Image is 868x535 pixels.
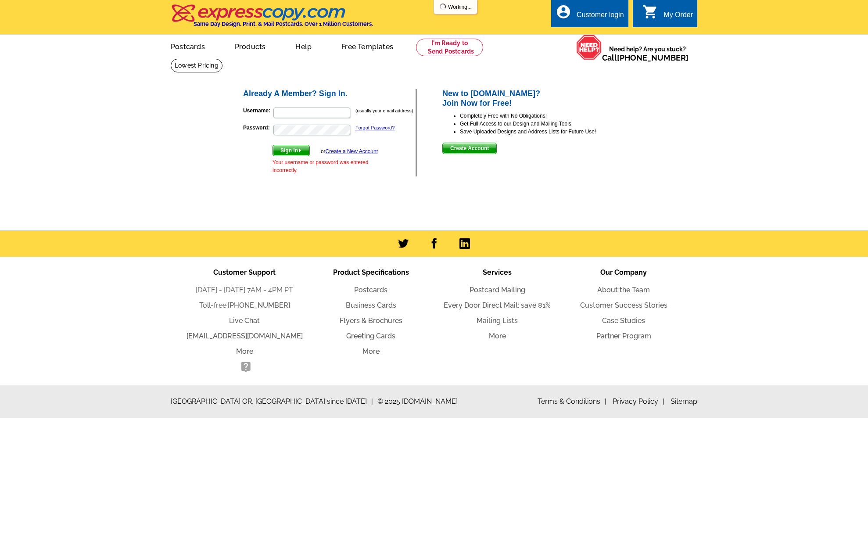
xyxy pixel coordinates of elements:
button: Create Account [442,143,497,154]
li: [DATE] - [DATE] 7AM - 4PM PT [181,285,308,295]
span: Customer Support [213,268,276,276]
a: Postcards [354,286,387,294]
label: Username: [243,107,273,115]
a: Business Cards [346,301,396,309]
span: [GEOGRAPHIC_DATA] OR, [GEOGRAPHIC_DATA] since [DATE] [171,396,373,407]
a: More [236,347,253,355]
img: button-next-arrow-white.png [298,148,302,152]
h2: New to [DOMAIN_NAME]? Join Now for Free! [442,89,626,108]
label: Password: [243,124,273,132]
a: Products [221,36,280,56]
a: shopping_cart My Order [642,10,693,21]
h2: Already A Member? Sign In. [243,89,416,99]
li: Completely Free with No Obligations! [460,112,626,120]
i: shopping_cart [642,4,658,20]
a: Greeting Cards [346,332,395,340]
div: My Order [664,11,693,23]
a: [PHONE_NUMBER] [228,301,290,309]
a: Postcards [157,36,219,56]
button: Sign In [273,145,310,156]
a: account_circle Customer login [556,10,624,21]
span: Call [602,53,689,62]
img: help [576,35,602,60]
a: Mailing Lists [477,316,518,325]
a: Postcard Mailing [470,286,525,294]
a: Live Chat [229,316,260,325]
li: Get Full Access to our Design and Mailing Tools! [460,120,626,128]
div: Your username or password was entered incorrectly. [273,158,378,174]
h4: Same Day Design, Print, & Mail Postcards. Over 1 Million Customers. [194,21,373,27]
img: loading... [439,3,446,10]
div: Customer login [577,11,624,23]
span: Our Company [600,268,647,276]
a: More [489,332,506,340]
span: Need help? Are you stuck? [602,45,693,62]
li: Save Uploaded Designs and Address Lists for Future Use! [460,128,626,136]
a: [PHONE_NUMBER] [617,53,689,62]
small: (usually your email address) [355,108,413,113]
a: Terms & Conditions [538,397,606,406]
span: Product Specifications [333,268,409,276]
a: Same Day Design, Print, & Mail Postcards. Over 1 Million Customers. [171,11,373,27]
a: Flyers & Brochures [340,316,402,325]
a: Forgot Password? [355,125,395,130]
span: © 2025 [DOMAIN_NAME] [377,396,458,407]
span: Services [483,268,512,276]
iframe: LiveChat chat widget [692,331,868,535]
a: Customer Success Stories [580,301,667,309]
a: Create a New Account [326,148,378,154]
a: [EMAIL_ADDRESS][DOMAIN_NAME] [187,332,303,340]
a: About the Team [597,286,650,294]
a: Free Templates [327,36,407,56]
a: Sitemap [671,397,697,406]
i: account_circle [556,4,571,20]
a: Privacy Policy [613,397,664,406]
a: More [362,347,380,355]
a: Case Studies [602,316,645,325]
div: or [321,147,378,155]
a: Help [281,36,326,56]
li: Toll-free: [181,300,308,311]
a: Partner Program [596,332,651,340]
a: Every Door Direct Mail: save 81% [444,301,551,309]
